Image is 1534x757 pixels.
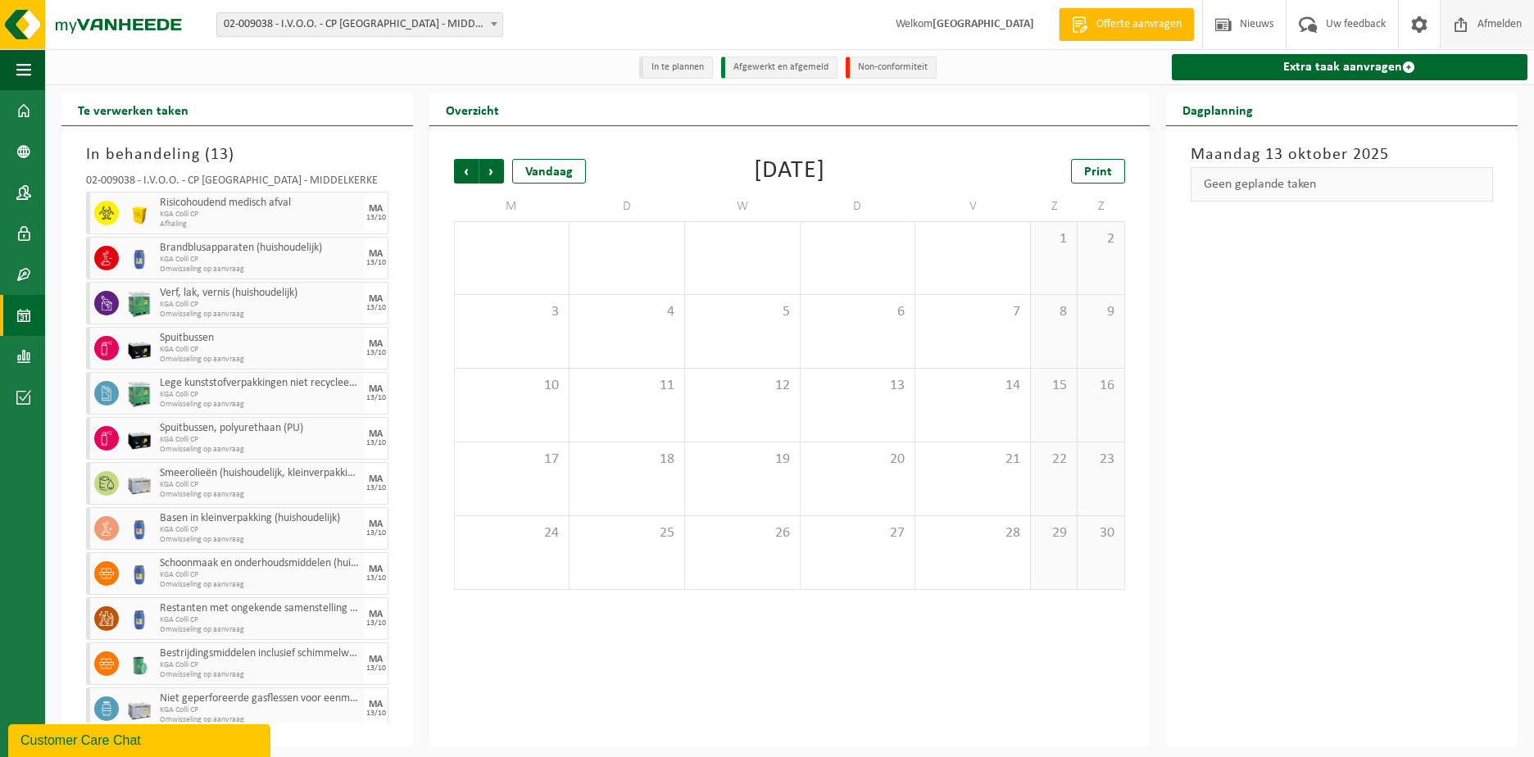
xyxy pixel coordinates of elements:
[1039,451,1069,469] span: 22
[1039,230,1069,248] span: 1
[160,197,360,210] span: Risicohoudend medisch afval
[578,377,676,395] span: 11
[160,445,360,455] span: Omwisseling op aanvraag
[809,524,907,542] span: 27
[693,377,792,395] span: 12
[160,602,360,615] span: Restanten met ongekende samenstelling (huishoudelijk)
[86,175,388,192] div: 02-009038 - I.V.O.O. - CP [GEOGRAPHIC_DATA] - MIDDELKERKE
[809,303,907,321] span: 6
[160,490,360,500] span: Omwisseling op aanvraag
[578,303,676,321] span: 4
[454,159,479,184] span: Vorige
[160,647,360,660] span: Bestrijdingsmiddelen inclusief schimmelwerende beschermingsmiddelen (huishoudelijk)
[160,625,360,635] span: Omwisseling op aanvraag
[1086,451,1115,469] span: 23
[369,610,383,619] div: MA
[369,429,383,439] div: MA
[801,192,916,221] td: D
[369,700,383,709] div: MA
[160,580,360,590] span: Omwisseling op aanvraag
[463,524,560,542] span: 24
[463,377,560,395] span: 10
[463,451,560,469] span: 17
[127,290,152,317] img: PB-HB-1400-HPE-GN-11
[216,12,503,37] span: 02-009038 - I.V.O.O. - CP MIDDELKERKE - MIDDELKERKE
[1059,8,1194,41] a: Offerte aanvragen
[127,606,152,631] img: PB-OT-0120-HPE-00-02
[1166,93,1269,125] h2: Dagplanning
[578,524,676,542] span: 25
[217,13,502,36] span: 02-009038 - I.V.O.O. - CP MIDDELKERKE - MIDDELKERKE
[454,192,570,221] td: M
[127,651,152,676] img: PB-OT-0200-MET-00-02
[369,294,383,304] div: MA
[127,426,152,451] img: PB-LB-0680-HPE-BK-11
[1086,524,1115,542] span: 30
[846,57,937,79] li: Non-conformiteit
[512,159,586,184] div: Vandaag
[924,451,1022,469] span: 21
[1172,54,1527,80] a: Extra taak aanvragen
[160,310,360,320] span: Omwisseling op aanvraag
[160,355,360,365] span: Omwisseling op aanvraag
[1078,192,1124,221] td: Z
[369,384,383,394] div: MA
[1071,159,1125,184] a: Print
[160,512,360,525] span: Basen in kleinverpakking (huishoudelijk)
[366,574,386,582] div: 13/10
[160,210,360,220] span: KGA Colli CP
[1039,303,1069,321] span: 8
[369,519,383,529] div: MA
[369,655,383,664] div: MA
[1039,377,1069,395] span: 15
[160,242,360,255] span: Brandblusapparaten (huishoudelijk)
[160,615,360,625] span: KGA Colli CP
[693,303,792,321] span: 5
[160,660,360,670] span: KGA Colli CP
[1086,230,1115,248] span: 2
[211,147,229,163] span: 13
[160,255,360,265] span: KGA Colli CP
[1031,192,1078,221] td: Z
[1039,524,1069,542] span: 29
[160,570,360,580] span: KGA Colli CP
[127,201,152,225] img: LP-SB-00050-HPE-22
[639,57,713,79] li: In te plannen
[1086,303,1115,321] span: 9
[479,159,504,184] span: Volgende
[915,192,1031,221] td: V
[160,480,360,490] span: KGA Colli CP
[160,715,360,725] span: Omwisseling op aanvraag
[1092,16,1186,33] span: Offerte aanvragen
[366,349,386,357] div: 13/10
[369,204,383,214] div: MA
[1191,167,1493,202] div: Geen geplande taken
[366,304,386,312] div: 13/10
[366,259,386,267] div: 13/10
[160,692,360,705] span: Niet geperforeerde gasflessen voor eenmalig gebruik (huishoudelijk)
[693,451,792,469] span: 19
[366,529,386,537] div: 13/10
[127,380,152,407] img: PB-HB-1400-HPE-GN-11
[366,439,386,447] div: 13/10
[463,303,560,321] span: 3
[127,336,152,360] img: PB-LB-0680-HPE-BK-11
[160,525,360,535] span: KGA Colli CP
[366,394,386,402] div: 13/10
[809,377,907,395] span: 13
[924,524,1022,542] span: 28
[160,287,360,300] span: Verf, lak, vernis (huishoudelijk)
[160,435,360,445] span: KGA Colli CP
[160,332,360,345] span: Spuitbussen
[160,422,360,435] span: Spuitbussen, polyurethaan (PU)
[366,664,386,673] div: 13/10
[366,709,386,718] div: 13/10
[127,516,152,541] img: PB-OT-0120-HPE-00-02
[369,249,383,259] div: MA
[160,345,360,355] span: KGA Colli CP
[160,705,360,715] span: KGA Colli CP
[127,696,152,721] img: PB-LB-0680-HPE-GY-11
[160,390,360,400] span: KGA Colli CP
[127,471,152,496] img: PB-LB-0680-HPE-GY-11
